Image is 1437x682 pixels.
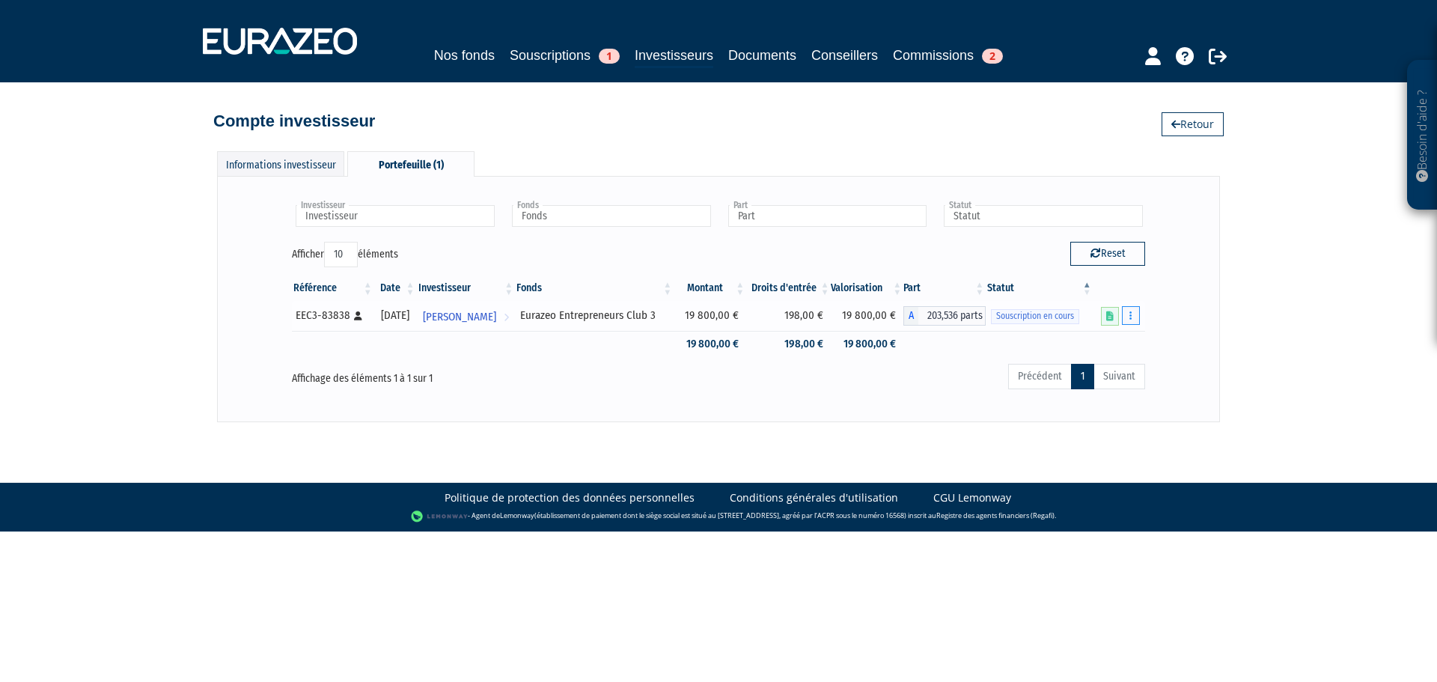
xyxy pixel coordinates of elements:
h4: Compte investisseur [213,112,375,130]
td: 198,00 € [746,301,831,331]
th: Valorisation: activer pour trier la colonne par ordre croissant [831,275,903,301]
a: Nos fonds [434,45,495,66]
img: logo-lemonway.png [411,509,469,524]
div: EEC3-83838 [296,308,369,323]
td: 19 800,00 € [674,331,746,357]
th: Investisseur: activer pour trier la colonne par ordre croissant [417,275,516,301]
div: Informations investisseur [217,151,344,176]
a: Conseillers [811,45,878,66]
a: Politique de protection des données personnelles [445,490,695,505]
td: 19 800,00 € [674,301,746,331]
th: Droits d'entrée: activer pour trier la colonne par ordre croissant [746,275,831,301]
div: Affichage des éléments 1 à 1 sur 1 [292,362,635,386]
a: Documents [728,45,796,66]
span: [PERSON_NAME] [423,303,496,331]
img: 1732889491-logotype_eurazeo_blanc_rvb.png [203,28,357,55]
a: Commissions2 [893,45,1003,66]
i: Voir l'investisseur [504,303,509,331]
span: 203,536 parts [918,306,986,326]
p: Besoin d'aide ? [1414,68,1431,203]
th: Référence : activer pour trier la colonne par ordre croissant [292,275,374,301]
th: Fonds: activer pour trier la colonne par ordre croissant [515,275,674,301]
a: Conditions générales d'utilisation [730,490,898,505]
a: CGU Lemonway [933,490,1011,505]
a: [PERSON_NAME] [417,301,516,331]
div: [DATE] [379,308,412,323]
td: 19 800,00 € [831,331,903,357]
td: 198,00 € [746,331,831,357]
a: Souscriptions1 [510,45,620,66]
label: Afficher éléments [292,242,398,267]
a: 1 [1071,364,1094,389]
div: Eurazeo Entrepreneurs Club 3 [520,308,668,323]
div: Portefeuille (1) [347,151,475,177]
a: Retour [1162,112,1224,136]
span: 1 [599,49,620,64]
span: A [903,306,918,326]
a: Lemonway [500,511,534,520]
td: 19 800,00 € [831,301,903,331]
a: Investisseurs [635,45,713,68]
i: [Français] Personne physique [354,311,362,320]
span: Souscription en cours [991,309,1079,323]
div: A - Eurazeo Entrepreneurs Club 3 [903,306,986,326]
a: Registre des agents financiers (Regafi) [936,511,1055,520]
th: Date: activer pour trier la colonne par ordre croissant [374,275,417,301]
th: Statut : activer pour trier la colonne par ordre d&eacute;croissant [986,275,1093,301]
div: - Agent de (établissement de paiement dont le siège social est situé au [STREET_ADDRESS], agréé p... [15,509,1422,524]
th: Part: activer pour trier la colonne par ordre croissant [903,275,986,301]
select: Afficheréléments [324,242,358,267]
th: Montant: activer pour trier la colonne par ordre croissant [674,275,746,301]
button: Reset [1070,242,1145,266]
span: 2 [982,49,1003,64]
